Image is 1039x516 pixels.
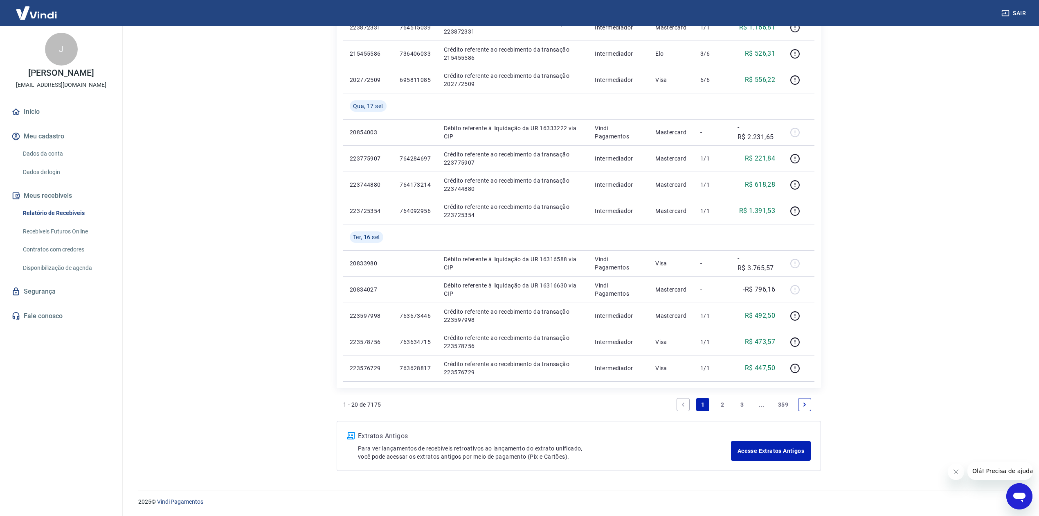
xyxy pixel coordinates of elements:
p: Crédito referente ao recebimento da transação 223775907 [444,150,582,167]
button: Meu cadastro [10,127,112,145]
p: 764284697 [400,154,431,163]
p: 764515039 [400,23,431,32]
p: Crédito referente ao recebimento da transação 223744880 [444,177,582,193]
p: 1/1 [700,23,724,32]
a: Acesse Extratos Antigos [731,441,811,461]
p: - [700,259,724,267]
p: Débito referente à liquidação da UR 16316588 via CIP [444,255,582,272]
p: 223597998 [350,312,387,320]
p: -R$ 3.765,57 [738,253,775,273]
iframe: Fechar mensagem [948,464,964,480]
p: R$ 473,57 [745,337,776,347]
p: -R$ 796,16 [743,285,775,294]
p: Débito referente à liquidação da UR 16333222 via CIP [444,124,582,140]
a: Page 2 [716,398,729,411]
p: - [700,128,724,136]
p: Mastercard [655,23,687,32]
p: 1 - 20 de 7175 [343,401,381,409]
p: Mastercard [655,207,687,215]
p: 223578756 [350,338,387,346]
p: Visa [655,76,687,84]
p: Crédito referente ao recebimento da transação 202772509 [444,72,582,88]
p: Vindi Pagamentos [595,124,642,140]
p: 1/1 [700,154,724,163]
p: Mastercard [655,154,687,163]
p: 20833980 [350,259,387,267]
p: 2025 © [138,498,1019,506]
p: Crédito referente ao recebimento da transação 223578756 [444,334,582,350]
p: 1/1 [700,312,724,320]
p: Intermediador [595,154,642,163]
p: R$ 618,28 [745,180,776,190]
p: Elo [655,50,687,58]
p: 695811085 [400,76,431,84]
p: Intermediador [595,338,642,346]
p: R$ 1.391,53 [739,206,775,216]
p: R$ 447,50 [745,363,776,373]
p: 1/1 [700,207,724,215]
a: Contratos com credores [20,241,112,258]
p: Visa [655,338,687,346]
p: Intermediador [595,50,642,58]
p: 223744880 [350,181,387,189]
p: 763628817 [400,364,431,372]
span: Olá! Precisa de ajuda? [5,6,69,12]
ul: Pagination [673,395,814,414]
p: Para ver lançamentos de recebíveis retroativos ao lançamento do extrato unificado, você pode aces... [358,444,731,461]
p: Débito referente à liquidação da UR 16316630 via CIP [444,281,582,298]
p: - [700,285,724,294]
p: 223775907 [350,154,387,163]
p: R$ 526,31 [745,49,776,59]
img: Vindi [10,0,63,25]
p: 763673446 [400,312,431,320]
button: Sair [1000,6,1029,21]
p: 20854003 [350,128,387,136]
p: Intermediador [595,23,642,32]
p: Vindi Pagamentos [595,255,642,272]
p: 223872331 [350,23,387,32]
a: Fale conosco [10,307,112,325]
p: Crédito referente ao recebimento da transação 223725354 [444,203,582,219]
p: Visa [655,259,687,267]
p: -R$ 2.231,65 [738,122,775,142]
p: 1/1 [700,181,724,189]
p: Mastercard [655,285,687,294]
p: Crédito referente ao recebimento da transação 223597998 [444,308,582,324]
p: 20834027 [350,285,387,294]
div: J [45,33,78,66]
img: ícone [347,432,355,439]
p: 223576729 [350,364,387,372]
p: 202772509 [350,76,387,84]
p: 223725354 [350,207,387,215]
p: Intermediador [595,181,642,189]
p: Mastercard [655,128,687,136]
span: Ter, 16 set [353,233,380,241]
a: Recebíveis Futuros Online [20,223,112,240]
p: 215455586 [350,50,387,58]
span: Qua, 17 set [353,102,383,110]
iframe: Mensagem da empresa [967,462,1032,480]
a: Page 359 [775,398,792,411]
p: Visa [655,364,687,372]
a: Relatório de Recebíveis [20,205,112,222]
p: Mastercard [655,312,687,320]
p: 764092956 [400,207,431,215]
p: 6/6 [700,76,724,84]
p: Crédito referente ao recebimento da transação 223576729 [444,360,582,376]
p: R$ 1.166,81 [739,23,775,32]
p: 763634715 [400,338,431,346]
a: Disponibilização de agenda [20,260,112,276]
p: Crédito referente ao recebimento da transação 223872331 [444,19,582,36]
a: Início [10,103,112,121]
p: Intermediador [595,207,642,215]
p: Crédito referente ao recebimento da transação 215455586 [444,45,582,62]
p: 1/1 [700,364,724,372]
p: Intermediador [595,312,642,320]
p: Extratos Antigos [358,431,731,441]
p: R$ 492,50 [745,311,776,321]
p: 3/6 [700,50,724,58]
p: R$ 556,22 [745,75,776,85]
a: Previous page [677,398,690,411]
a: Next page [798,398,811,411]
a: Segurança [10,283,112,301]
